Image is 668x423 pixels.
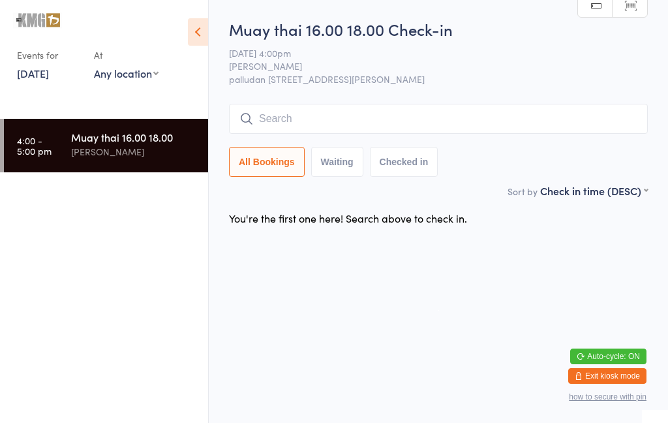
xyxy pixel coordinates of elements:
button: how to secure with pin [569,392,646,401]
span: palludan [STREET_ADDRESS][PERSON_NAME] [229,72,648,86]
button: Checked in [370,147,438,177]
button: Waiting [311,147,363,177]
img: Krav Maga Aarhus [13,10,62,31]
a: 4:00 -5:00 pmMuay thai 16.00 18.00[PERSON_NAME] [4,119,208,172]
div: At [94,44,159,66]
span: [DATE] 4:00pm [229,46,628,59]
div: Check in time (DESC) [540,183,648,198]
input: Search [229,104,648,134]
time: 4:00 - 5:00 pm [17,135,52,156]
h2: Muay thai 16.00 18.00 Check-in [229,18,648,40]
div: Events for [17,44,81,66]
label: Sort by [508,185,538,198]
div: [PERSON_NAME] [71,144,197,159]
a: [DATE] [17,66,49,80]
div: Muay thai 16.00 18.00 [71,130,197,144]
div: You're the first one here! Search above to check in. [229,211,467,225]
div: Any location [94,66,159,80]
button: Exit kiosk mode [568,368,646,384]
button: Auto-cycle: ON [570,349,646,364]
span: [PERSON_NAME] [229,59,628,72]
button: All Bookings [229,147,305,177]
